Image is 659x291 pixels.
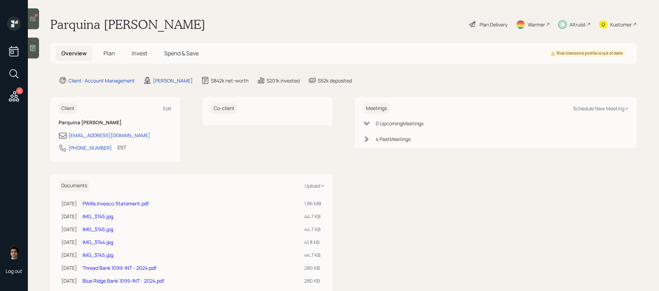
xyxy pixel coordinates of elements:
[50,17,205,32] h1: Parquina [PERSON_NAME]
[376,135,411,143] div: 4 Past Meeting s
[153,77,193,84] div: [PERSON_NAME]
[528,21,545,28] div: Warmer
[61,49,87,57] span: Overview
[163,105,172,112] div: Edit
[61,264,77,272] div: [DATE]
[83,200,149,207] a: PWills.Invesco.Statement.pdf
[61,251,77,259] div: [DATE]
[61,238,77,246] div: [DATE]
[59,120,172,126] h6: Parquina [PERSON_NAME]
[551,50,623,56] div: Risk tolerance profile is out of date
[83,239,113,245] a: IMG_3744.jpg
[304,238,321,246] div: 41.8 KB
[83,226,113,233] a: IMG_3745.jpg
[16,87,23,94] div: 10
[83,265,156,271] a: Thread Bank 1099-INT - 2024.pdf
[304,251,321,259] div: 44.7 KB
[59,180,90,191] h6: Documents
[569,21,586,28] div: Altruist
[304,200,321,207] div: 1.86 MB
[305,182,324,189] div: Upload +
[304,264,321,272] div: 280 KB
[7,245,21,259] img: harrison-schaefer-headshot-2.png
[68,144,112,151] div: [PHONE_NUMBER]
[304,226,321,233] div: 44.7 KB
[318,77,352,84] div: $52k deposited
[480,21,507,28] div: Plan Delivery
[61,277,77,284] div: [DATE]
[117,144,126,151] div: EST
[6,268,22,274] div: Log out
[61,213,77,220] div: [DATE]
[68,132,150,139] div: [EMAIL_ADDRESS][DOMAIN_NAME]
[83,252,113,258] a: IMG_3745.jpg
[104,49,115,57] span: Plan
[61,226,77,233] div: [DATE]
[211,103,237,114] h6: Co-client
[304,277,321,284] div: 280 KB
[211,77,248,84] div: $842k net-worth
[164,49,199,57] span: Spend & Save
[83,213,113,220] a: IMG_3745.jpg
[573,105,628,112] div: Schedule New Meeting +
[267,77,300,84] div: $201k invested
[68,77,135,84] div: Client · Account Management
[304,213,321,220] div: 44.7 KB
[59,103,77,114] h6: Client
[132,49,147,57] span: Invest
[363,103,390,114] h6: Meetings
[376,120,423,127] div: 0 Upcoming Meeting s
[83,277,164,284] a: Blue Ridge Bank 1099-INT - 2024.pdf
[61,200,77,207] div: [DATE]
[610,21,632,28] div: Kustomer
